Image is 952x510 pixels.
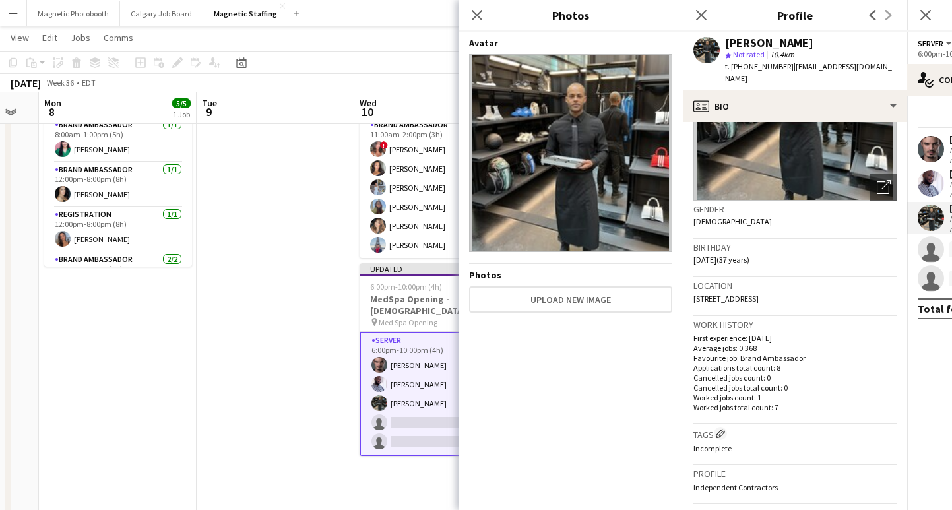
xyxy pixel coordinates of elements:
[469,37,672,49] h4: Avatar
[693,333,897,343] p: First experience: [DATE]
[693,241,897,253] h3: Birthday
[693,294,759,303] span: [STREET_ADDRESS]
[360,71,507,258] app-job-card: 11:00am-2:00pm (3h)6/6Oxford Activation [GEOGRAPHIC_DATA]1 RoleBrand Ambassador6/611:00am-2:00pm ...
[98,29,139,46] a: Comms
[725,61,794,71] span: t. [PHONE_NUMBER]
[725,61,892,83] span: | [EMAIL_ADDRESS][DOMAIN_NAME]
[379,317,437,327] span: Med Spa Opening
[693,255,749,265] span: [DATE] (37 years)
[469,54,672,252] img: Crew avatar
[42,32,57,44] span: Edit
[358,104,377,119] span: 10
[44,252,192,316] app-card-role: Brand Ambassador2/24:00pm-9:00pm (5h)
[459,7,683,24] h3: Photos
[683,7,907,24] h3: Profile
[693,319,897,331] h3: Work history
[693,443,897,453] p: Incomplete
[360,293,507,317] h3: MedSpa Opening - [DEMOGRAPHIC_DATA] Servers / Models
[202,97,217,109] span: Tue
[360,332,507,456] app-card-role: Server1A3/56:00pm-10:00pm (4h)[PERSON_NAME][PERSON_NAME][PERSON_NAME]
[44,117,192,162] app-card-role: Brand Ambassador1/18:00am-1:00pm (5h)[PERSON_NAME]
[11,77,41,90] div: [DATE]
[360,97,377,109] span: Wed
[27,1,120,26] button: Magnetic Photobooth
[693,216,772,226] span: [DEMOGRAPHIC_DATA]
[693,383,897,393] p: Cancelled jobs total count: 0
[918,38,943,48] span: Server
[203,1,288,26] button: Magnetic Staffing
[71,32,90,44] span: Jobs
[693,393,897,402] p: Worked jobs count: 1
[683,90,907,122] div: Bio
[11,32,29,44] span: View
[360,117,507,258] app-card-role: Brand Ambassador6/611:00am-2:00pm (3h)![PERSON_NAME][PERSON_NAME][PERSON_NAME][PERSON_NAME][PERSO...
[870,174,897,201] div: Open photos pop-in
[44,71,192,267] app-job-card: 8:00am-9:00pm (13h)5/5Modern Day Wife Event 3070 [GEOGRAPHIC_DATA]4 RolesBrand Ambassador1/18:00a...
[360,263,507,456] app-job-card: Updated6:00pm-10:00pm (4h)3/5MedSpa Opening - [DEMOGRAPHIC_DATA] Servers / Models Med Spa Opening...
[733,49,765,59] span: Not rated
[120,1,203,26] button: Calgary Job Board
[173,110,190,119] div: 1 Job
[5,29,34,46] a: View
[104,32,133,44] span: Comms
[37,29,63,46] a: Edit
[44,97,61,109] span: Mon
[370,282,442,292] span: 6:00pm-10:00pm (4h)
[693,203,897,215] h3: Gender
[172,98,191,108] span: 5/5
[693,280,897,292] h3: Location
[693,482,897,492] p: Independent Contractors
[200,104,217,119] span: 9
[42,104,61,119] span: 8
[44,207,192,252] app-card-role: Registration1/112:00pm-8:00pm (8h)[PERSON_NAME]
[693,402,897,412] p: Worked jobs total count: 7
[360,263,507,274] div: Updated
[380,141,388,149] span: !
[693,343,897,353] p: Average jobs: 0.368
[44,162,192,207] app-card-role: Brand Ambassador1/112:00pm-8:00pm (8h)[PERSON_NAME]
[693,373,897,383] p: Cancelled jobs count: 0
[65,29,96,46] a: Jobs
[725,37,813,49] div: [PERSON_NAME]
[44,78,77,88] span: Week 36
[693,363,897,373] p: Applications total count: 8
[767,49,797,59] span: 10.4km
[469,269,672,281] h4: Photos
[693,353,897,363] p: Favourite job: Brand Ambassador
[469,286,672,313] button: Upload new image
[693,468,897,480] h3: Profile
[693,427,897,441] h3: Tags
[82,78,96,88] div: EDT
